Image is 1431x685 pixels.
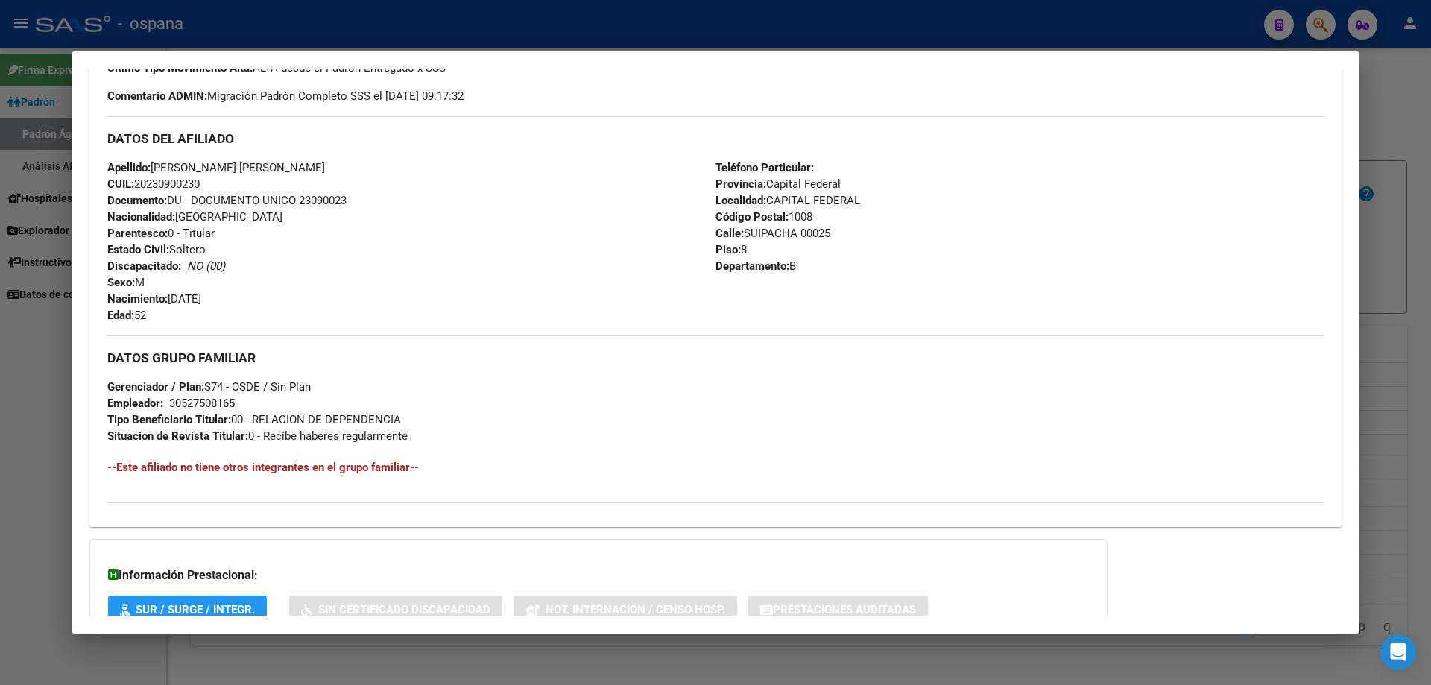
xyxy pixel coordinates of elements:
[107,380,204,394] strong: Gerenciador / Plan:
[107,397,163,410] strong: Empleador:
[107,459,1324,476] h4: --Este afiliado no tiene otros integrantes en el grupo familiar--
[107,259,181,273] strong: Discapacitado:
[715,161,814,174] strong: Teléfono Particular:
[107,130,1324,147] h3: DATOS DEL AFILIADO
[715,243,741,256] strong: Piso:
[546,603,725,616] span: Not. Internacion / Censo Hosp.
[187,259,225,273] i: NO (00)
[107,177,134,191] strong: CUIL:
[514,596,737,623] button: Not. Internacion / Censo Hosp.
[1380,634,1416,670] div: Open Intercom Messenger
[107,413,231,426] strong: Tipo Beneficiario Titular:
[107,276,135,289] strong: Sexo:
[107,292,201,306] span: [DATE]
[108,596,267,623] button: SUR / SURGE / INTEGR.
[107,89,207,103] strong: Comentario ADMIN:
[715,177,766,191] strong: Provincia:
[107,243,169,256] strong: Estado Civil:
[107,292,168,306] strong: Nacimiento:
[715,259,789,273] strong: Departamento:
[169,395,235,411] div: 30527508165
[107,177,200,191] span: 20230900230
[107,227,168,240] strong: Parentesco:
[108,566,1089,584] h3: Información Prestacional:
[107,210,282,224] span: [GEOGRAPHIC_DATA]
[107,194,167,207] strong: Documento:
[107,350,1324,366] h3: DATOS GRUPO FAMILIAR
[107,429,408,443] span: 0 - Recibe haberes regularmente
[107,210,175,224] strong: Nacionalidad:
[318,603,490,616] span: Sin Certificado Discapacidad
[107,194,347,207] span: DU - DOCUMENTO UNICO 23090023
[715,177,841,191] span: Capital Federal
[715,194,860,207] span: CAPITAL FEDERAL
[715,243,747,256] span: 8
[107,380,311,394] span: S74 - OSDE / Sin Plan
[773,603,916,616] span: Prestaciones Auditadas
[107,88,464,104] span: Migración Padrón Completo SSS el [DATE] 09:17:32
[715,227,830,240] span: SUIPACHA 00025
[715,210,812,224] span: 1008
[107,429,248,443] strong: Situacion de Revista Titular:
[715,210,789,224] strong: Código Postal:
[107,413,401,426] span: 00 - RELACION DE DEPENDENCIA
[107,309,134,322] strong: Edad:
[107,243,206,256] span: Soltero
[107,309,146,322] span: 52
[107,161,151,174] strong: Apellido:
[289,596,502,623] button: Sin Certificado Discapacidad
[715,259,796,273] span: B
[715,227,744,240] strong: Calle:
[107,161,325,174] span: [PERSON_NAME] [PERSON_NAME]
[136,603,255,616] span: SUR / SURGE / INTEGR.
[107,276,145,289] span: M
[748,596,928,623] button: Prestaciones Auditadas
[715,194,766,207] strong: Localidad:
[107,227,215,240] span: 0 - Titular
